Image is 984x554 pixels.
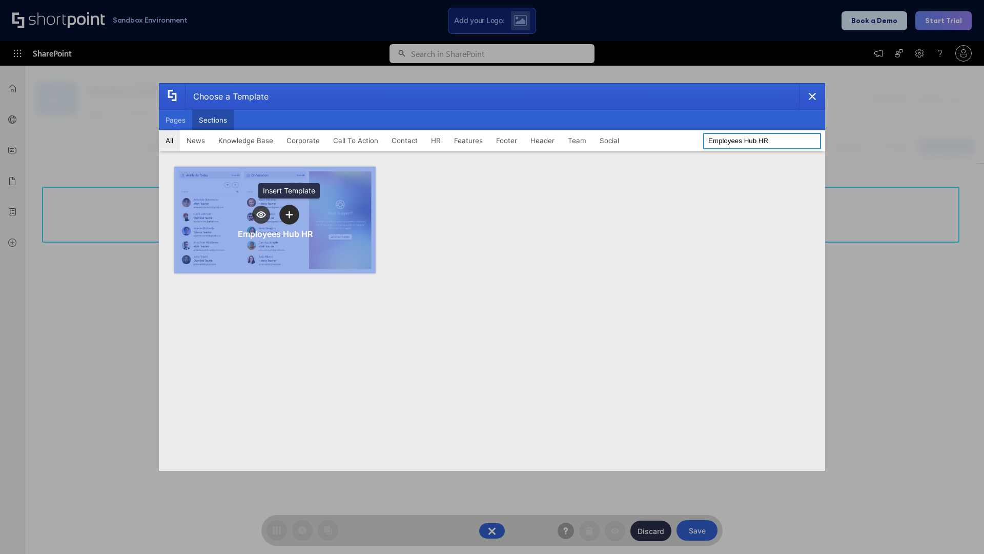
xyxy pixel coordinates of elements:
[933,505,984,554] iframe: Chat Widget
[180,130,212,151] button: News
[561,130,593,151] button: Team
[212,130,280,151] button: Knowledge Base
[703,133,821,149] input: Search
[489,130,524,151] button: Footer
[192,110,234,130] button: Sections
[159,83,825,471] div: template selector
[185,84,269,109] div: Choose a Template
[159,130,180,151] button: All
[238,229,313,239] div: Employees Hub HR
[280,130,326,151] button: Corporate
[159,110,192,130] button: Pages
[593,130,626,151] button: Social
[447,130,489,151] button: Features
[385,130,424,151] button: Contact
[524,130,561,151] button: Header
[424,130,447,151] button: HR
[326,130,385,151] button: Call To Action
